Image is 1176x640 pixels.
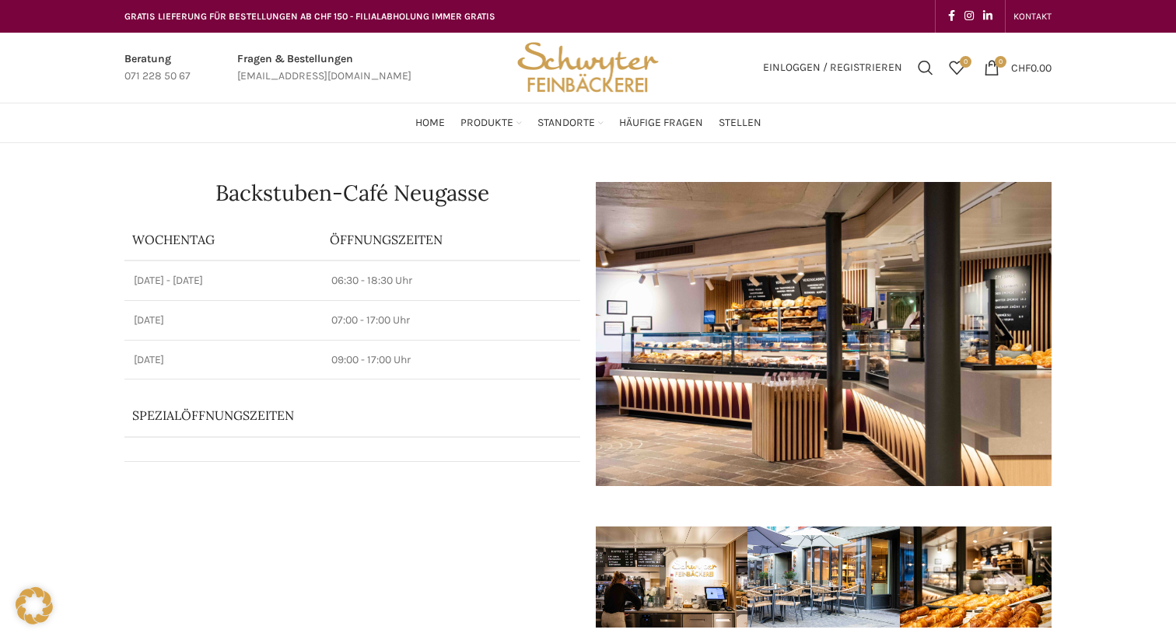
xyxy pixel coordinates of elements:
span: Einloggen / Registrieren [763,62,902,73]
span: Standorte [537,116,595,131]
a: Infobox link [237,51,411,86]
a: Home [415,107,445,138]
span: KONTAKT [1013,11,1052,22]
a: Häufige Fragen [619,107,703,138]
bdi: 0.00 [1011,61,1052,74]
p: 06:30 - 18:30 Uhr [331,273,571,289]
div: Secondary navigation [1006,1,1059,32]
a: Einloggen / Registrieren [755,52,910,83]
p: [DATE] [134,352,313,368]
p: Wochentag [132,231,314,248]
div: Meine Wunschliste [941,52,972,83]
a: Suchen [910,52,941,83]
span: Produkte [460,116,513,131]
img: schwyter-17 [596,526,747,628]
a: Infobox link [124,51,191,86]
span: Home [415,116,445,131]
a: Standorte [537,107,604,138]
span: Häufige Fragen [619,116,703,131]
a: Produkte [460,107,522,138]
span: 0 [995,56,1006,68]
a: 0 CHF0.00 [976,52,1059,83]
a: Facebook social link [943,5,960,27]
img: Bäckerei Schwyter [512,33,664,103]
span: CHF [1011,61,1031,74]
h1: Backstuben-Café Neugasse [124,182,580,204]
p: [DATE] - [DATE] [134,273,313,289]
img: schwyter-12 [900,526,1052,628]
a: KONTAKT [1013,1,1052,32]
p: 07:00 - 17:00 Uhr [331,313,571,328]
p: [DATE] [134,313,313,328]
span: Stellen [719,116,761,131]
img: schwyter-61 [747,526,899,628]
div: Main navigation [117,107,1059,138]
p: ÖFFNUNGSZEITEN [330,231,572,248]
a: Instagram social link [960,5,978,27]
a: 0 [941,52,972,83]
span: 0 [960,56,971,68]
p: Spezialöffnungszeiten [132,407,529,424]
a: Site logo [512,60,664,73]
a: Stellen [719,107,761,138]
p: 09:00 - 17:00 Uhr [331,352,571,368]
span: GRATIS LIEFERUNG FÜR BESTELLUNGEN AB CHF 150 - FILIALABHOLUNG IMMER GRATIS [124,11,495,22]
a: Linkedin social link [978,5,997,27]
